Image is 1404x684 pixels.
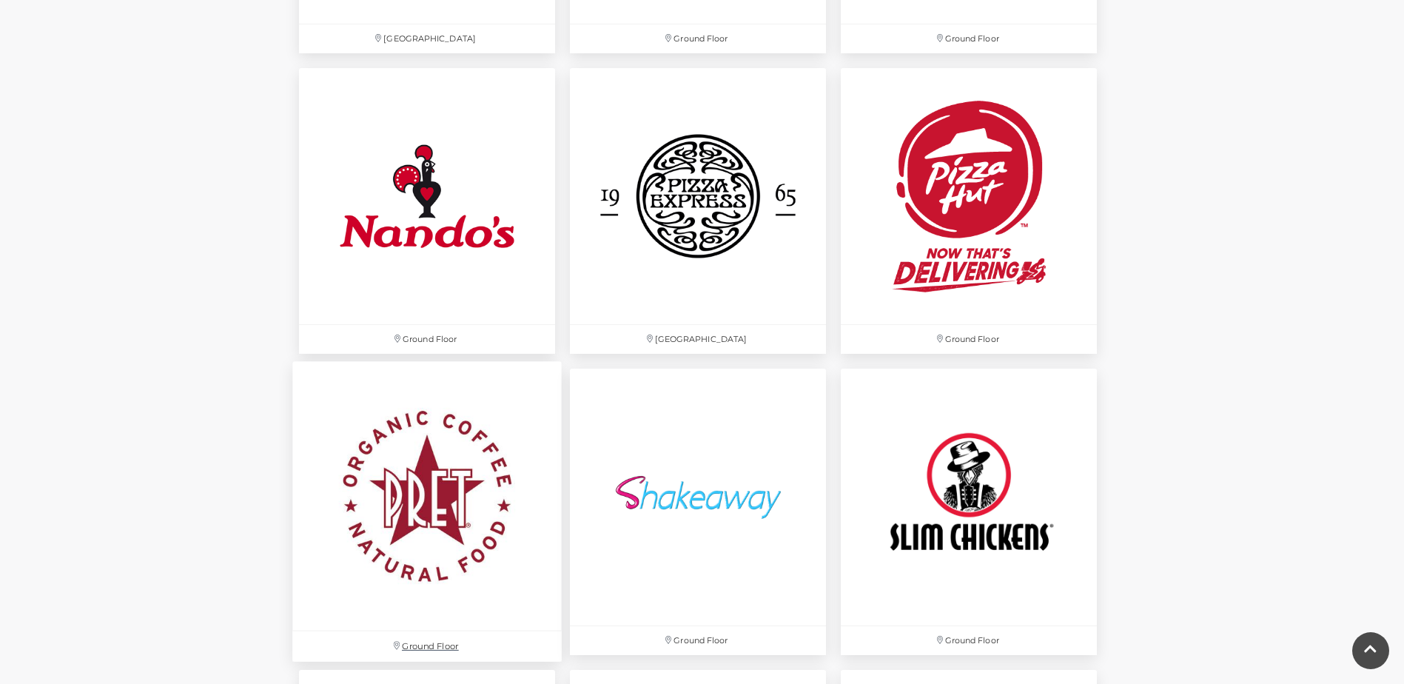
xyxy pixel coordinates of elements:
[841,325,1097,354] p: Ground Floor
[570,325,826,354] p: [GEOGRAPHIC_DATA]
[570,24,826,53] p: Ground Floor
[299,24,555,53] p: [GEOGRAPHIC_DATA]
[292,631,562,662] p: Ground Floor
[284,354,569,670] a: Ground Floor
[841,24,1097,53] p: Ground Floor
[833,361,1104,662] a: Ground Floor
[299,325,555,354] p: Ground Floor
[841,626,1097,655] p: Ground Floor
[562,361,833,662] a: Ground Floor
[833,61,1104,361] a: Ground Floor
[562,61,833,361] a: [GEOGRAPHIC_DATA]
[292,61,562,361] a: Ground Floor
[570,626,826,655] p: Ground Floor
